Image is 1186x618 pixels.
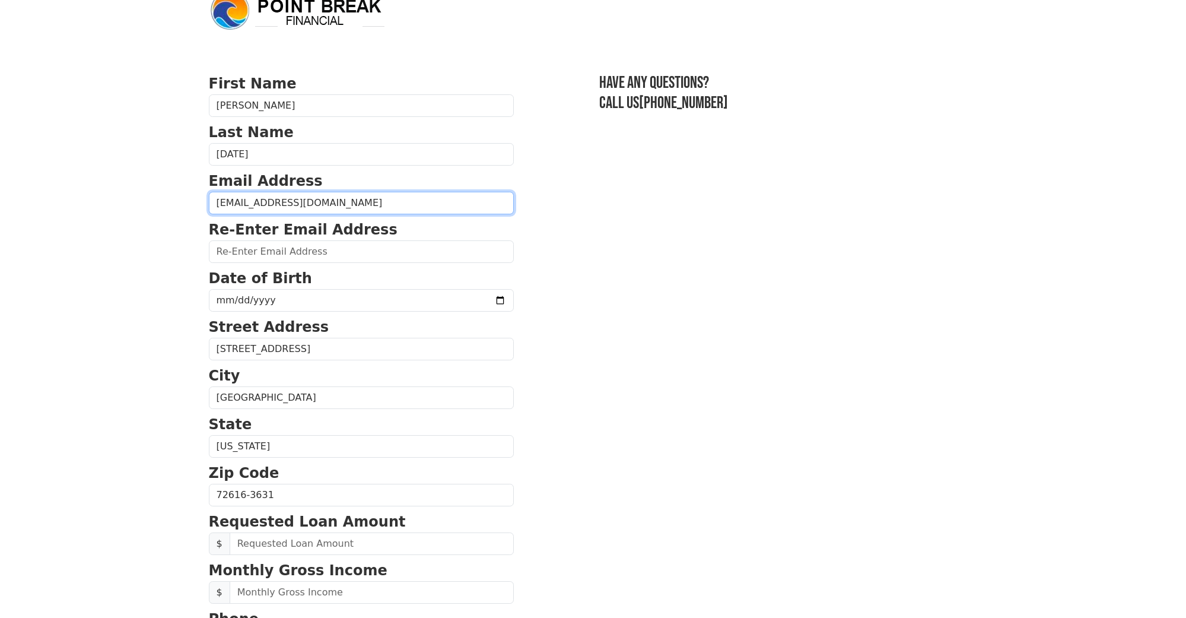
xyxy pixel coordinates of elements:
[599,93,978,113] h3: Call us
[209,581,230,604] span: $
[209,124,294,141] strong: Last Name
[209,192,514,214] input: Email Address
[209,270,312,287] strong: Date of Birth
[230,533,514,555] input: Requested Loan Amount
[209,416,252,433] strong: State
[209,367,240,384] strong: City
[230,581,514,604] input: Monthly Gross Income
[209,143,514,166] input: Last Name
[209,560,514,581] p: Monthly Gross Income
[599,73,978,93] h3: Have any questions?
[209,514,406,530] strong: Requested Loan Amount
[209,386,514,409] input: City
[209,484,514,506] input: Zip Code
[639,93,728,113] a: [PHONE_NUMBER]
[209,94,514,117] input: First Name
[209,221,398,238] strong: Re-Enter Email Address
[209,465,279,481] strong: Zip Code
[209,75,297,92] strong: First Name
[209,173,323,189] strong: Email Address
[209,319,329,335] strong: Street Address
[209,338,514,360] input: Street Address
[209,533,230,555] span: $
[209,240,514,263] input: Re-Enter Email Address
